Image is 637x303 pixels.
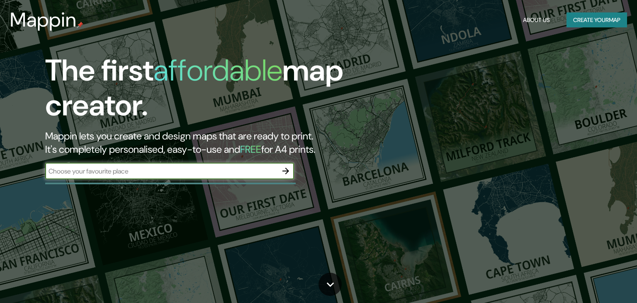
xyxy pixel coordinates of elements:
[77,22,83,28] img: mappin-pin
[240,143,261,156] h5: FREE
[45,166,277,176] input: Choose your favourite place
[520,12,553,28] button: About Us
[45,53,364,130] h1: The first map creator.
[45,130,364,156] h2: Mappin lets you create and design maps that are ready to print. It's completely personalised, eas...
[566,12,627,28] button: Create yourmap
[153,51,282,90] h1: affordable
[10,8,77,32] h3: Mappin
